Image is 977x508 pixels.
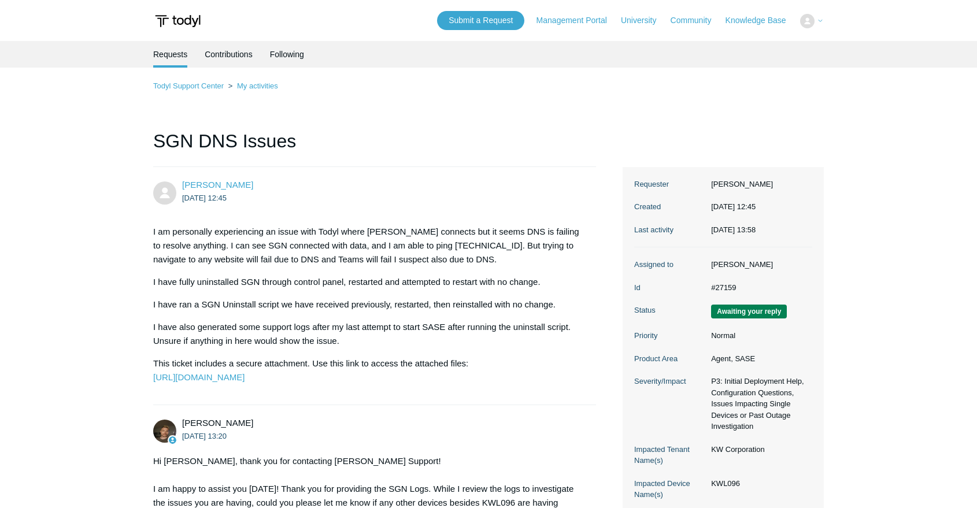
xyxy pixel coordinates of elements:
[634,353,705,365] dt: Product Area
[182,418,253,428] span: Andy Paull
[153,357,584,384] p: This ticket includes a secure attachment. Use this link to access the attached files:
[536,14,619,27] a: Management Portal
[226,81,278,90] li: My activities
[270,41,304,68] a: Following
[705,353,812,365] dd: Agent, SASE
[634,259,705,270] dt: Assigned to
[705,179,812,190] dd: [PERSON_NAME]
[182,194,227,202] time: 2025-08-08T12:45:31Z
[634,282,705,294] dt: Id
[237,81,278,90] a: My activities
[153,41,187,68] li: Requests
[705,259,812,270] dd: [PERSON_NAME]
[711,305,787,318] span: We are waiting for you to respond
[153,372,245,382] a: [URL][DOMAIN_NAME]
[153,127,596,167] h1: SGN DNS Issues
[705,444,812,455] dd: KW Corporation
[711,202,756,211] time: 2025-08-08T12:45:31+00:00
[153,81,224,90] a: Todyl Support Center
[153,81,226,90] li: Todyl Support Center
[205,41,253,68] a: Contributions
[634,478,705,500] dt: Impacted Device Name(s)
[726,14,798,27] a: Knowledge Base
[153,10,202,32] img: Todyl Support Center Help Center home page
[182,180,253,190] span: Jacob Bejarano
[634,444,705,466] dt: Impacted Tenant Name(s)
[634,330,705,342] dt: Priority
[634,376,705,387] dt: Severity/Impact
[182,432,227,440] time: 2025-08-08T13:20:32Z
[634,201,705,213] dt: Created
[153,275,584,289] p: I have fully uninstalled SGN through control panel, restarted and attempted to restart with no ch...
[182,180,253,190] a: [PERSON_NAME]
[153,225,584,266] p: I am personally experiencing an issue with Todyl where [PERSON_NAME] connects but it seems DNS is...
[634,224,705,236] dt: Last activity
[671,14,723,27] a: Community
[705,330,812,342] dd: Normal
[153,320,584,348] p: I have also generated some support logs after my last attempt to start SASE after running the uni...
[634,305,705,316] dt: Status
[634,179,705,190] dt: Requester
[705,282,812,294] dd: #27159
[153,298,584,312] p: I have ran a SGN Uninstall script we have received previously, restarted, then reinstalled with n...
[705,478,812,490] dd: KWL096
[711,225,756,234] time: 2025-08-22T13:58:11+00:00
[621,14,668,27] a: University
[437,11,524,30] a: Submit a Request
[705,376,812,432] dd: P3: Initial Deployment Help, Configuration Questions, Issues Impacting Single Devices or Past Out...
